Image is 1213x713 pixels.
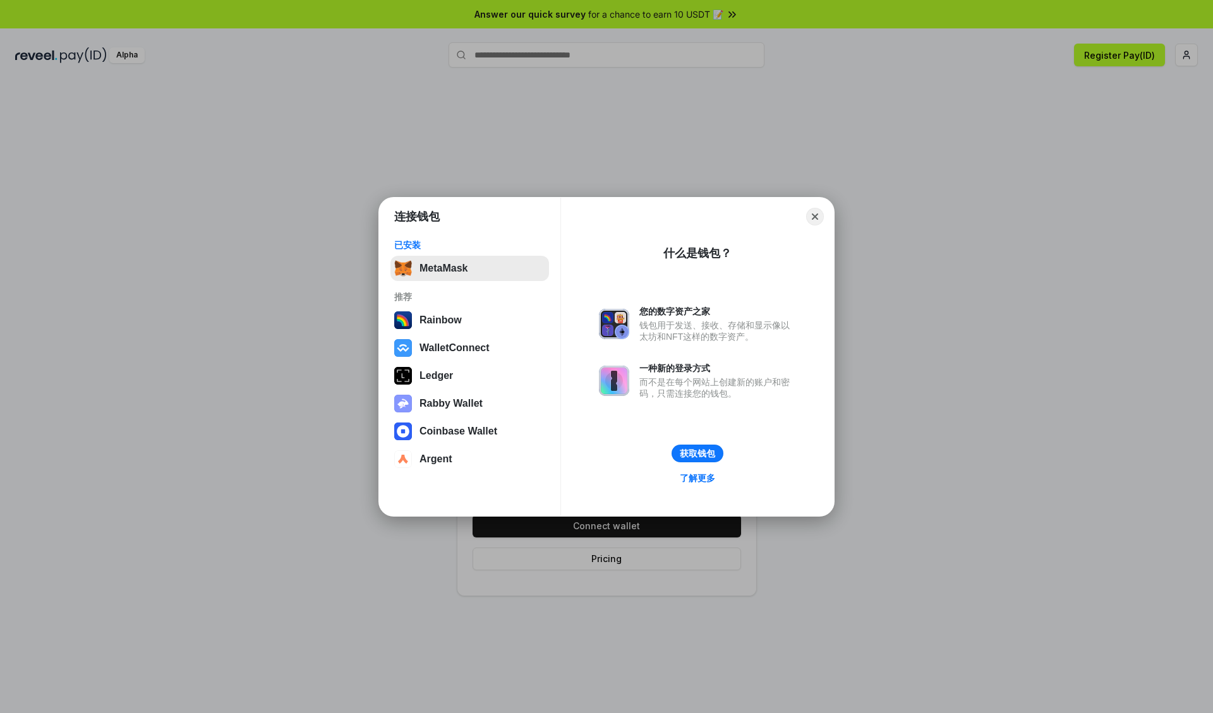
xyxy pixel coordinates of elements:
[390,419,549,444] button: Coinbase Wallet
[680,448,715,459] div: 获取钱包
[672,445,723,462] button: 获取钱包
[390,308,549,333] button: Rainbow
[394,450,412,468] img: svg+xml,%3Csvg%20width%3D%2228%22%20height%3D%2228%22%20viewBox%3D%220%200%2028%2028%22%20fill%3D...
[639,362,796,374] div: 一种新的登录方式
[419,453,452,465] div: Argent
[419,398,483,409] div: Rabby Wallet
[672,470,723,486] a: 了解更多
[599,309,629,339] img: svg+xml,%3Csvg%20xmlns%3D%22http%3A%2F%2Fwww.w3.org%2F2000%2Fsvg%22%20fill%3D%22none%22%20viewBox...
[639,306,796,317] div: 您的数字资产之家
[394,209,440,224] h1: 连接钱包
[394,239,545,251] div: 已安装
[394,422,412,440] img: svg+xml,%3Csvg%20width%3D%2228%22%20height%3D%2228%22%20viewBox%3D%220%200%2028%2028%22%20fill%3D...
[390,256,549,281] button: MetaMask
[390,446,549,472] button: Argent
[394,291,545,303] div: 推荐
[599,366,629,396] img: svg+xml,%3Csvg%20xmlns%3D%22http%3A%2F%2Fwww.w3.org%2F2000%2Fsvg%22%20fill%3D%22none%22%20viewBox...
[394,311,412,329] img: svg+xml,%3Csvg%20width%3D%22120%22%20height%3D%22120%22%20viewBox%3D%220%200%20120%20120%22%20fil...
[419,370,453,381] div: Ledger
[390,335,549,361] button: WalletConnect
[639,376,796,399] div: 而不是在每个网站上创建新的账户和密码，只需连接您的钱包。
[394,367,412,385] img: svg+xml,%3Csvg%20xmlns%3D%22http%3A%2F%2Fwww.w3.org%2F2000%2Fsvg%22%20width%3D%2228%22%20height%3...
[394,395,412,412] img: svg+xml,%3Csvg%20xmlns%3D%22http%3A%2F%2Fwww.w3.org%2F2000%2Fsvg%22%20fill%3D%22none%22%20viewBox...
[663,246,732,261] div: 什么是钱包？
[806,208,824,225] button: Close
[680,472,715,484] div: 了解更多
[390,391,549,416] button: Rabby Wallet
[419,342,490,354] div: WalletConnect
[394,339,412,357] img: svg+xml,%3Csvg%20width%3D%2228%22%20height%3D%2228%22%20viewBox%3D%220%200%2028%2028%22%20fill%3D...
[639,320,796,342] div: 钱包用于发送、接收、存储和显示像以太坊和NFT这样的数字资产。
[390,363,549,388] button: Ledger
[419,426,497,437] div: Coinbase Wallet
[419,315,462,326] div: Rainbow
[419,263,468,274] div: MetaMask
[394,260,412,277] img: svg+xml,%3Csvg%20fill%3D%22none%22%20height%3D%2233%22%20viewBox%3D%220%200%2035%2033%22%20width%...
